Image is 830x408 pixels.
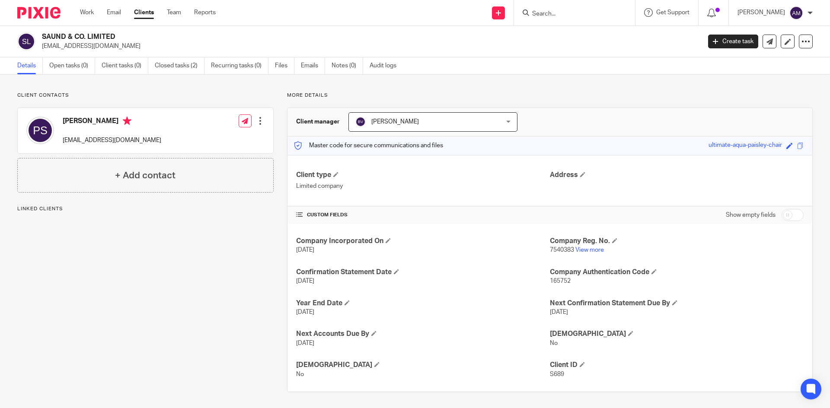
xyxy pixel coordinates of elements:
a: Reports [194,8,216,17]
a: Audit logs [370,57,403,74]
p: Master code for secure communications and files [294,141,443,150]
h2: SAUND & CO. LIMITED [42,32,565,41]
span: [DATE] [550,309,568,315]
a: Team [167,8,181,17]
span: [PERSON_NAME] [371,119,419,125]
a: Files [275,57,294,74]
span: [DATE] [296,340,314,346]
h4: Company Incorporated On [296,237,550,246]
h4: Next Confirmation Statement Due By [550,299,804,308]
h4: Confirmation Statement Date [296,268,550,277]
a: Notes (0) [332,57,363,74]
span: [DATE] [296,278,314,284]
a: Client tasks (0) [102,57,148,74]
img: svg%3E [355,117,366,127]
h4: + Add contact [115,169,176,182]
h4: Next Accounts Due By [296,329,550,338]
p: Linked clients [17,206,274,212]
h4: Client ID [550,361,804,370]
a: Email [107,8,121,17]
p: [EMAIL_ADDRESS][DOMAIN_NAME] [63,136,161,145]
h4: [DEMOGRAPHIC_DATA] [550,329,804,338]
h4: [PERSON_NAME] [63,117,161,127]
h4: Year End Date [296,299,550,308]
a: Emails [301,57,325,74]
img: Pixie [17,7,61,19]
input: Search [531,10,609,18]
span: No [550,340,558,346]
label: Show empty fields [726,211,776,219]
a: View more [575,247,604,253]
a: Create task [708,35,758,48]
h4: Company Reg. No. [550,237,804,246]
p: [PERSON_NAME] [737,8,785,17]
span: [DATE] [296,309,314,315]
span: No [296,371,304,377]
a: Closed tasks (2) [155,57,204,74]
img: svg%3E [789,6,803,20]
p: More details [287,92,813,99]
h4: CUSTOM FIELDS [296,212,550,218]
span: [DATE] [296,247,314,253]
h4: Company Authentication Code [550,268,804,277]
span: S689 [550,371,564,377]
div: ultimate-aqua-paisley-chair [709,141,782,151]
h4: [DEMOGRAPHIC_DATA] [296,361,550,370]
img: svg%3E [17,32,35,51]
h3: Client manager [296,117,340,126]
a: Open tasks (0) [49,57,95,74]
a: Work [80,8,94,17]
span: Get Support [656,9,690,16]
a: Recurring tasks (0) [211,57,268,74]
span: 165752 [550,278,571,284]
p: Client contacts [17,92,274,99]
p: [EMAIL_ADDRESS][DOMAIN_NAME] [42,42,695,51]
p: Limited company [296,182,550,190]
h4: Client type [296,171,550,180]
span: 7540383 [550,247,574,253]
i: Primary [123,117,131,125]
img: svg%3E [26,117,54,144]
a: Clients [134,8,154,17]
a: Details [17,57,43,74]
h4: Address [550,171,804,180]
